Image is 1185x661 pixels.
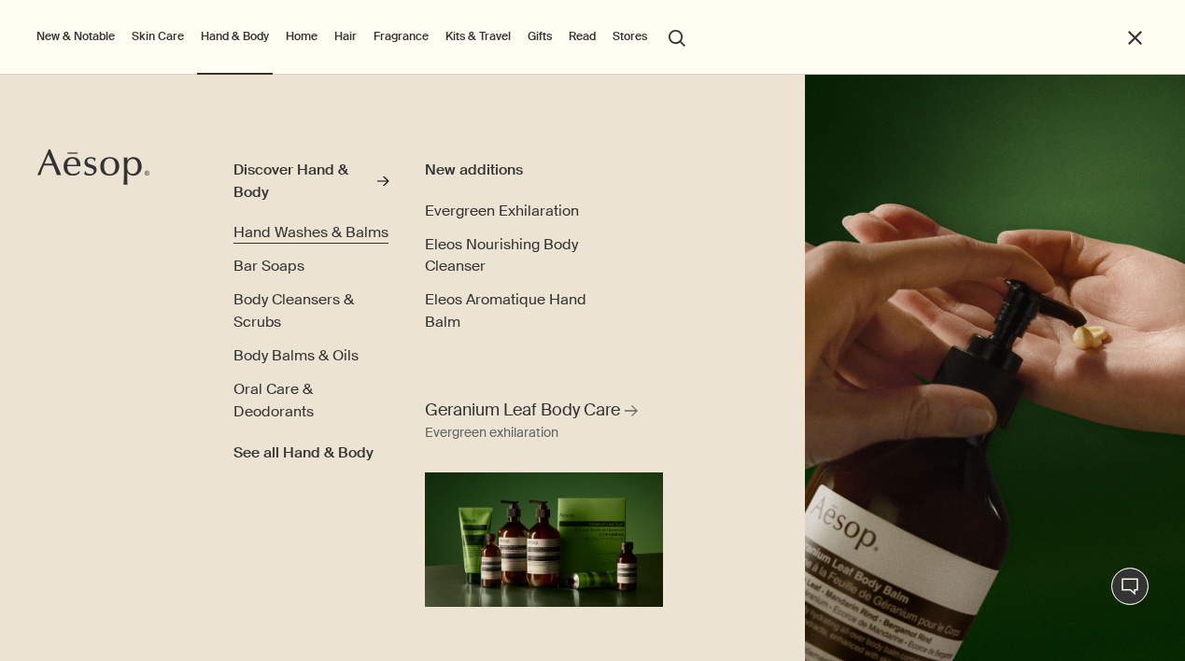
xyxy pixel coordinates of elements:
[37,148,149,186] svg: Aesop
[565,25,600,48] a: Read
[233,379,314,421] span: Oral Care & Deodorants
[420,394,668,607] a: Geranium Leaf Body Care Evergreen exhilarationFull range of Geranium Leaf products displaying aga...
[233,159,373,203] div: Discover Hand & Body
[425,289,586,331] span: Eleos Aromatique Hand Balm
[1111,568,1149,605] button: Live Assistance
[660,19,694,54] button: Open search
[282,25,321,48] a: Home
[233,289,354,331] span: Body Cleansers & Scrubs
[805,75,1185,661] img: A hand holding the pump dispensing Geranium Leaf Body Balm on to hand.
[233,442,374,464] span: See all Hand & Body
[128,25,188,48] a: Skin Care
[233,255,304,277] a: Bar Soaps
[425,399,620,422] span: Geranium Leaf Body Care
[233,221,388,244] a: Hand Washes & Balms
[233,345,359,365] span: Body Balms & Oils
[442,25,515,48] a: Kits & Travel
[609,25,651,48] button: Stores
[233,256,304,275] span: Bar Soaps
[331,25,360,48] a: Hair
[425,159,615,181] div: New additions
[425,201,579,220] span: Evergreen Exhilaration
[425,200,579,222] a: Evergreen Exhilaration
[425,234,578,276] span: Eleos Nourishing Body Cleanser
[233,434,374,464] a: See all Hand & Body
[33,25,119,48] button: New & Notable
[233,222,388,242] span: Hand Washes & Balms
[233,345,359,367] a: Body Balms & Oils
[425,288,615,332] a: Eleos Aromatique Hand Balm
[370,25,432,48] a: Fragrance
[197,25,273,48] a: Hand & Body
[425,233,615,277] a: Eleos Nourishing Body Cleanser
[524,25,556,48] a: Gifts
[1124,27,1146,49] button: Close the Menu
[33,144,154,195] a: Aesop
[233,288,389,332] a: Body Cleansers & Scrubs
[233,378,389,422] a: Oral Care & Deodorants
[233,159,389,210] a: Discover Hand & Body
[425,422,558,444] div: Evergreen exhilaration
